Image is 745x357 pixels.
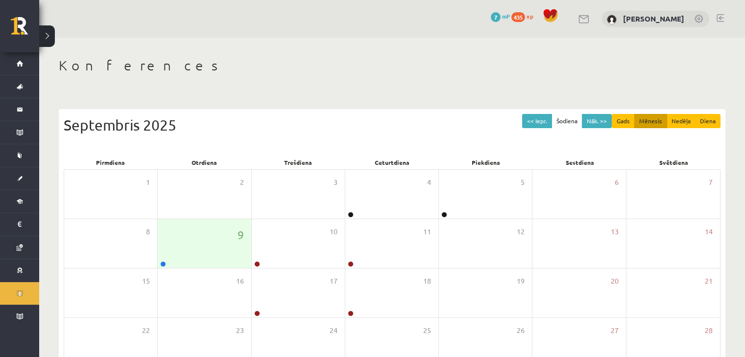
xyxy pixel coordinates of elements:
[345,156,439,169] div: Ceturtdiena
[142,325,150,336] span: 22
[667,114,696,128] button: Nedēļa
[238,226,244,243] span: 9
[491,12,501,22] span: 7
[552,114,582,128] button: Šodiena
[236,325,244,336] span: 23
[511,12,538,20] a: 435 xp
[611,226,619,237] span: 13
[626,156,721,169] div: Svētdiena
[517,226,525,237] span: 12
[511,12,525,22] span: 435
[491,12,510,20] a: 7 mP
[502,12,510,20] span: mP
[615,177,619,188] span: 6
[64,156,158,169] div: Pirmdiena
[634,114,667,128] button: Mēnesis
[517,276,525,287] span: 19
[334,177,337,188] span: 3
[59,57,725,74] h1: Konferences
[251,156,345,169] div: Trešdiena
[423,226,431,237] span: 11
[705,276,713,287] span: 21
[517,325,525,336] span: 26
[142,276,150,287] span: 15
[705,226,713,237] span: 14
[695,114,721,128] button: Diena
[527,12,533,20] span: xp
[709,177,713,188] span: 7
[146,226,150,237] span: 8
[705,325,713,336] span: 28
[582,114,612,128] button: Nāk. >>
[11,17,39,42] a: Rīgas 1. Tālmācības vidusskola
[236,276,244,287] span: 16
[522,114,552,128] button: << Iepr.
[427,177,431,188] span: 4
[623,14,684,23] a: [PERSON_NAME]
[439,156,533,169] div: Piekdiena
[611,325,619,336] span: 27
[240,177,244,188] span: 2
[423,276,431,287] span: 18
[611,276,619,287] span: 20
[64,114,721,136] div: Septembris 2025
[607,15,617,24] img: Anastasija Vasiļevska
[330,325,337,336] span: 24
[330,276,337,287] span: 17
[612,114,635,128] button: Gads
[521,177,525,188] span: 5
[533,156,627,169] div: Sestdiena
[330,226,337,237] span: 10
[423,325,431,336] span: 25
[146,177,150,188] span: 1
[158,156,252,169] div: Otrdiena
